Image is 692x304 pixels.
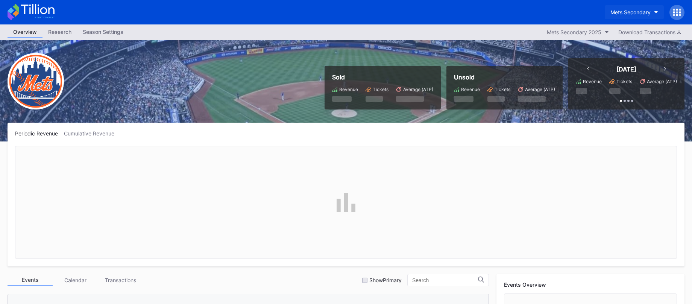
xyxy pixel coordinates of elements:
[77,26,129,37] div: Season Settings
[547,29,601,35] div: Mets Secondary 2025
[42,26,77,38] a: Research
[339,87,358,92] div: Revenue
[647,79,677,84] div: Average (ATP)
[412,277,478,283] input: Search
[618,29,681,35] div: Download Transactions
[332,73,433,81] div: Sold
[373,87,388,92] div: Tickets
[454,73,555,81] div: Unsold
[64,130,120,137] div: Cumulative Revenue
[616,79,632,84] div: Tickets
[616,65,636,73] div: [DATE]
[369,277,402,283] div: Show Primary
[8,274,53,286] div: Events
[53,274,98,286] div: Calendar
[42,26,77,37] div: Research
[15,130,64,137] div: Periodic Revenue
[543,27,613,37] button: Mets Secondary 2025
[98,274,143,286] div: Transactions
[583,79,602,84] div: Revenue
[610,9,651,15] div: Mets Secondary
[77,26,129,38] a: Season Settings
[403,87,433,92] div: Average (ATP)
[495,87,510,92] div: Tickets
[615,27,684,37] button: Download Transactions
[461,87,480,92] div: Revenue
[8,26,42,38] a: Overview
[8,53,64,109] img: New-York-Mets-Transparent.png
[605,5,664,19] button: Mets Secondary
[525,87,555,92] div: Average (ATP)
[504,281,677,288] div: Events Overview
